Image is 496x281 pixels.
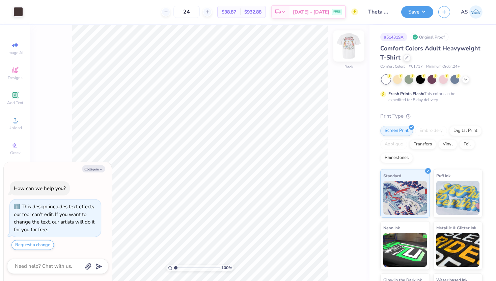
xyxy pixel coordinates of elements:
[7,50,23,55] span: Image AI
[380,33,407,41] div: # 514319A
[333,9,340,14] span: FREE
[383,224,400,231] span: Neon Ink
[244,8,261,16] span: $932.88
[380,126,413,136] div: Screen Print
[401,6,433,18] button: Save
[436,233,480,267] img: Metallic & Glitter Ink
[380,139,407,149] div: Applique
[380,153,413,163] div: Rhinestones
[345,64,353,70] div: Back
[383,233,427,267] img: Neon Ink
[383,172,401,179] span: Standard
[7,100,23,106] span: Add Text
[293,8,329,16] span: [DATE] - [DATE]
[436,172,450,179] span: Puff Ink
[436,224,476,231] span: Metallic & Glitter Ink
[461,5,483,19] a: AS
[82,165,105,172] button: Collapse
[11,240,54,250] button: Request a change
[8,75,23,80] span: Designs
[436,181,480,215] img: Puff Ink
[469,5,483,19] img: Ayla Schmanke
[335,32,362,60] img: Back
[380,44,480,62] span: Comfort Colors Adult Heavyweight T-Shirt
[222,8,236,16] span: $38.87
[173,6,200,18] input: – –
[415,126,447,136] div: Embroidery
[221,265,232,271] span: 100 %
[14,185,66,192] div: How can we help you?
[409,139,436,149] div: Transfers
[388,91,424,96] strong: Fresh Prints Flash:
[449,126,482,136] div: Digital Print
[8,125,22,131] span: Upload
[363,5,396,19] input: Untitled Design
[380,112,483,120] div: Print Type
[14,203,94,233] div: This design includes text effects our tool can't edit. If you want to change the text, our artist...
[426,64,460,70] span: Minimum Order: 24 +
[388,91,471,103] div: This color can be expedited for 5 day delivery.
[380,64,405,70] span: Comfort Colors
[461,8,468,16] span: AS
[459,139,475,149] div: Foil
[10,150,21,156] span: Greek
[409,64,423,70] span: # C1717
[383,181,427,215] img: Standard
[411,33,448,41] div: Original Proof
[438,139,457,149] div: Vinyl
